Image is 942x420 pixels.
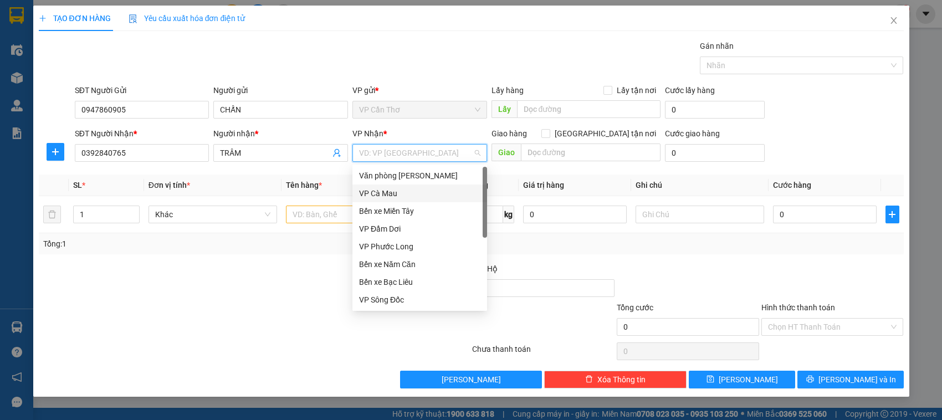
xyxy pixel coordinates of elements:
span: VP Cần Thơ [359,101,480,118]
div: SĐT Người Nhận [75,127,209,140]
b: GỬI : VP Cần Thơ [5,69,123,88]
span: Giao [492,144,521,161]
div: VP Phước Long [352,238,487,255]
span: Lấy [492,100,517,118]
li: 85 [PERSON_NAME] [5,24,211,38]
div: Bến xe Miền Tây [352,202,487,220]
div: Người nhận [213,127,348,140]
button: Close [878,6,909,37]
div: Tổng: 1 [43,238,364,250]
span: printer [806,375,814,384]
span: Khác [155,206,270,223]
div: VP Sông Đốc [352,291,487,309]
div: Bến xe Năm Căn [359,258,480,270]
span: Lấy hàng [492,86,524,95]
input: VD: Bàn, Ghế [286,206,414,223]
div: Chưa thanh toán [471,343,616,362]
span: Cước hàng [773,181,811,189]
button: deleteXóa Thông tin [544,371,687,388]
span: SL [73,181,82,189]
div: Bến xe Năm Căn [352,255,487,273]
div: Bến xe Bạc Liêu [359,276,480,288]
span: environment [64,27,73,35]
input: Ghi Chú [636,206,764,223]
div: VP Đầm Dơi [352,220,487,238]
div: VP Đầm Dơi [359,223,480,235]
span: Xóa Thông tin [597,373,646,386]
button: plus [47,143,64,161]
label: Gán nhãn [700,42,734,50]
th: Ghi chú [631,175,769,196]
span: Tổng cước [617,303,653,312]
span: delete [585,375,593,384]
img: icon [129,14,137,23]
b: [PERSON_NAME] [64,7,157,21]
span: Lấy tận nơi [612,84,661,96]
div: Bến xe Miền Tây [359,205,480,217]
input: Dọc đường [517,100,661,118]
span: phone [64,40,73,49]
div: SĐT Người Gửi [75,84,209,96]
button: plus [885,206,899,223]
div: VP Cà Mau [352,185,487,202]
span: kg [503,206,514,223]
div: VP Sông Đốc [359,294,480,306]
button: printer[PERSON_NAME] và In [797,371,904,388]
span: [PERSON_NAME] [442,373,501,386]
div: VP Phước Long [359,240,480,253]
span: Thu Hộ [472,264,498,273]
span: TẠO ĐƠN HÀNG [39,14,111,23]
span: VP Nhận [352,129,383,138]
div: VP Cà Mau [359,187,480,199]
label: Hình thức thanh toán [761,303,835,312]
div: Văn phòng [PERSON_NAME] [359,170,480,182]
span: Đơn vị tính [149,181,190,189]
label: Cước giao hàng [665,129,720,138]
span: Giao hàng [492,129,527,138]
input: Cước lấy hàng [665,101,765,119]
div: VP gửi [352,84,487,96]
span: [PERSON_NAME] [719,373,778,386]
input: Cước giao hàng [665,144,765,162]
span: [GEOGRAPHIC_DATA] tận nơi [550,127,661,140]
span: user-add [332,148,341,157]
span: plus [47,147,64,156]
span: Yêu cầu xuất hóa đơn điện tử [129,14,245,23]
div: Văn phòng Hồ Chí Minh [352,167,487,185]
span: Giá trị hàng [523,181,564,189]
span: save [706,375,714,384]
span: plus [39,14,47,22]
span: plus [886,210,899,219]
input: Dọc đường [521,144,661,161]
span: Tên hàng [286,181,322,189]
button: delete [43,206,61,223]
span: close [889,16,898,25]
span: [PERSON_NAME] và In [818,373,896,386]
div: Người gửi [213,84,348,96]
button: save[PERSON_NAME] [689,371,795,388]
div: Bến xe Bạc Liêu [352,273,487,291]
li: 02839.63.63.63 [5,38,211,52]
label: Cước lấy hàng [665,86,715,95]
button: [PERSON_NAME] [400,371,542,388]
input: 0 [523,206,627,223]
